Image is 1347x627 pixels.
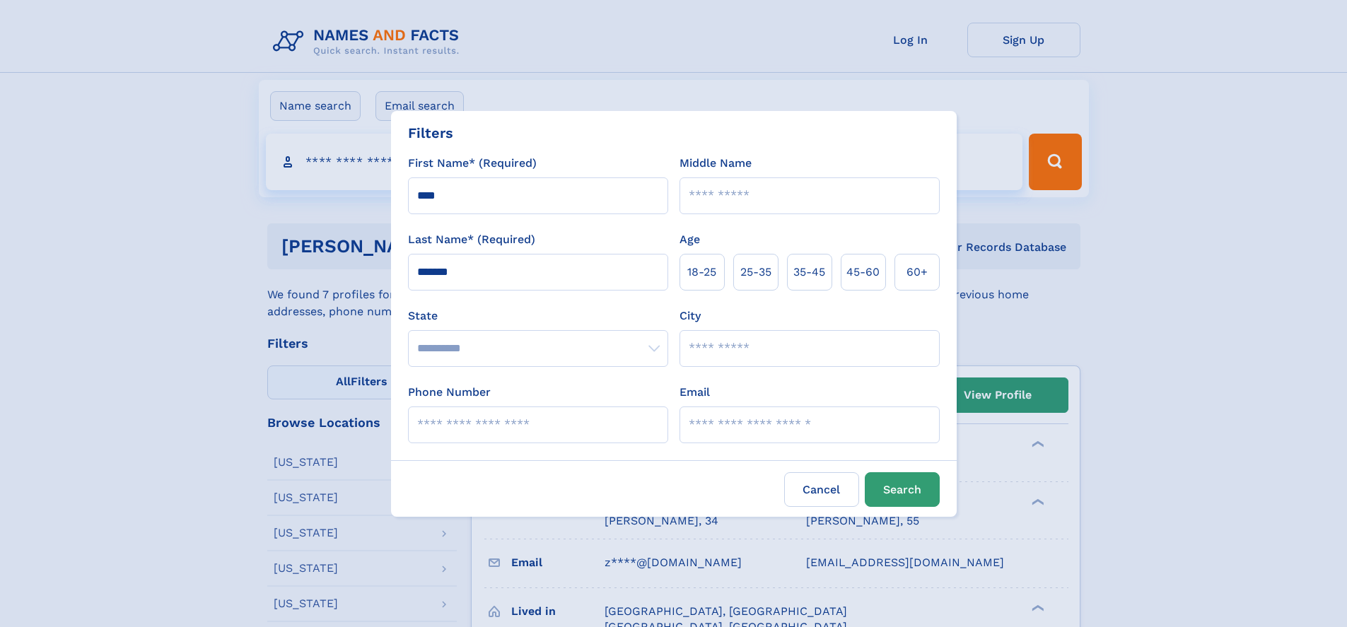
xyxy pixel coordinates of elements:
[793,264,825,281] span: 35‑45
[408,155,537,172] label: First Name* (Required)
[846,264,880,281] span: 45‑60
[865,472,940,507] button: Search
[680,384,710,401] label: Email
[680,231,700,248] label: Age
[408,384,491,401] label: Phone Number
[408,122,453,143] div: Filters
[408,307,668,324] label: State
[906,264,928,281] span: 60+
[784,472,859,507] label: Cancel
[680,155,752,172] label: Middle Name
[408,231,535,248] label: Last Name* (Required)
[680,307,701,324] label: City
[740,264,771,281] span: 25‑35
[687,264,716,281] span: 18‑25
